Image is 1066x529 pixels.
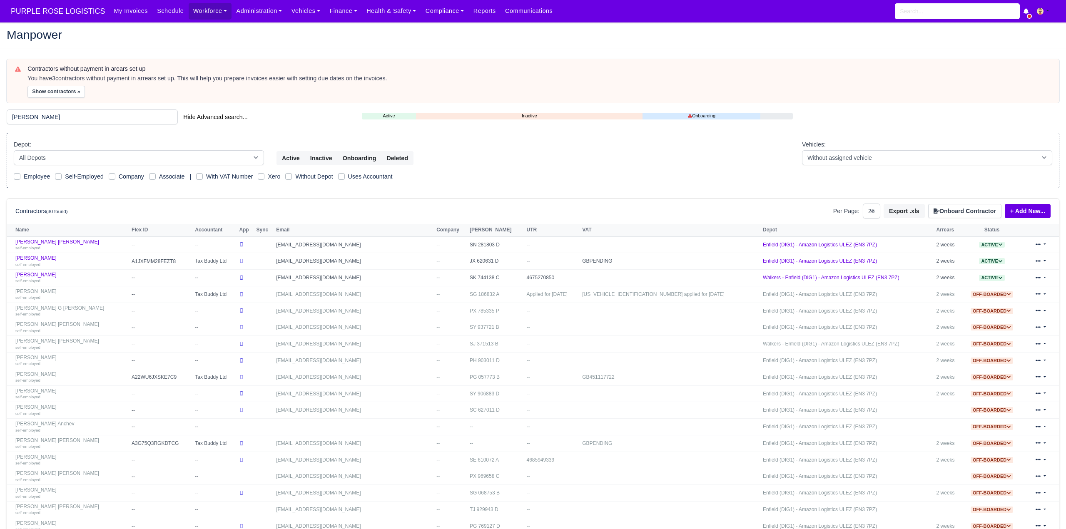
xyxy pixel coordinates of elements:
td: A22WU6JXSKE7C9 [130,369,193,385]
a: Administration [232,3,286,19]
td: -- [524,253,580,270]
button: Onboarding [337,151,382,165]
span: | [189,173,191,180]
td: -- [193,485,237,502]
td: -- [130,402,193,419]
td: SY 937721 B [468,319,525,336]
th: [PERSON_NAME] [468,224,525,236]
a: Schedule [152,3,188,19]
span: -- [436,523,440,529]
td: Tax Buddy Ltd [193,253,237,270]
td: Applied for [DATE] [524,286,580,303]
span: Active [979,275,1004,281]
td: -- [130,419,193,435]
td: A1JXFMM28FEZT8 [130,253,193,270]
a: Off-boarded [971,424,1013,430]
td: -- [524,336,580,353]
td: [EMAIL_ADDRESS][DOMAIN_NAME] [274,402,434,419]
span: -- [436,308,440,314]
small: self-employed [15,494,40,499]
td: -- [130,286,193,303]
td: PX 785335 P [468,303,525,319]
h6: Contractors [15,208,67,215]
td: SG 068753 B [468,485,525,502]
span: -- [436,507,440,512]
td: -- [524,419,580,435]
small: self-employed [15,246,40,250]
label: Vehicles: [802,140,826,149]
td: [EMAIL_ADDRESS][DOMAIN_NAME] [274,485,434,502]
label: With VAT Number [206,172,253,181]
label: Associate [159,172,185,181]
a: Off-boarded [971,374,1013,380]
a: [PERSON_NAME] [PERSON_NAME] self-employed [15,504,127,516]
a: Enfield (DIG1) - Amazon Logistics ULEZ (EN3 7PZ) [763,424,877,430]
h2: Manpower [7,29,1059,40]
a: [PERSON_NAME] self-employed [15,272,127,284]
label: Self-Employed [65,172,104,181]
a: Off-boarded [971,341,1013,347]
small: self-employed [15,444,40,449]
a: Off-boarded [971,358,1013,363]
td: -- [524,468,580,485]
td: [EMAIL_ADDRESS][DOMAIN_NAME] [274,253,434,270]
td: 4675270850 [524,270,580,286]
small: self-employed [15,295,40,300]
td: SE 610072 A [468,452,525,468]
span: Off-boarded [971,407,1013,413]
th: Company [434,224,468,236]
label: Uses Accountant [348,172,393,181]
td: -- [130,468,193,485]
td: -- [468,419,525,435]
a: Enfield (DIG1) - Amazon Logistics ULEZ (EN3 7PZ) [763,242,877,248]
th: Status [962,224,1022,236]
a: Communications [501,3,558,19]
td: -- [193,303,237,319]
button: Export .xls [884,204,925,218]
td: [EMAIL_ADDRESS][DOMAIN_NAME] [274,468,434,485]
input: Search... [895,3,1020,19]
td: [EMAIL_ADDRESS][DOMAIN_NAME] [274,385,434,402]
a: Off-boarded [971,391,1013,397]
td: -- [193,336,237,353]
td: -- [524,402,580,419]
th: Arrears [934,224,962,236]
a: [PERSON_NAME] self-employed [15,355,127,367]
a: Walkers - Enfield (DIG1) - Amazon Logistics ULEZ (EN3 7PZ) [763,275,899,281]
a: [PERSON_NAME] self-employed [15,255,127,267]
td: GB451117722 [580,369,761,385]
td: -- [130,385,193,402]
a: Inactive [416,112,643,119]
a: Walkers - Enfield (DIG1) - Amazon Logistics ULEZ (EN3 7PZ) [763,341,899,347]
label: Per Page: [833,206,859,216]
td: PX 969658 C [468,468,525,485]
td: -- [193,385,237,402]
td: [EMAIL_ADDRESS][DOMAIN_NAME] [274,270,434,286]
th: App [237,224,254,236]
td: -- [524,236,580,253]
input: Search (by name, email, transporter id) ... [7,109,178,124]
a: Off-boarded [971,291,1013,297]
a: Active [979,242,1004,248]
td: -- [468,435,525,452]
td: SN 281803 D [468,236,525,253]
th: Flex ID [130,224,193,236]
td: -- [193,236,237,253]
td: [EMAIL_ADDRESS][DOMAIN_NAME] [274,353,434,369]
td: 2 weeks [934,385,962,402]
button: Show contractors » [27,86,85,98]
a: [PERSON_NAME] G [PERSON_NAME] self-employed [15,305,127,317]
td: -- [193,353,237,369]
td: -- [130,452,193,468]
span: -- [436,457,440,463]
small: self-employed [15,428,40,432]
td: -- [524,502,580,518]
td: [EMAIL_ADDRESS][DOMAIN_NAME] [274,336,434,353]
td: -- [524,385,580,402]
button: Deleted [381,151,413,165]
div: You have contractors without payment in arrears set up. This will help you prepare invoices easie... [27,75,1051,83]
td: SG 186832 A [468,286,525,303]
td: -- [130,485,193,502]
